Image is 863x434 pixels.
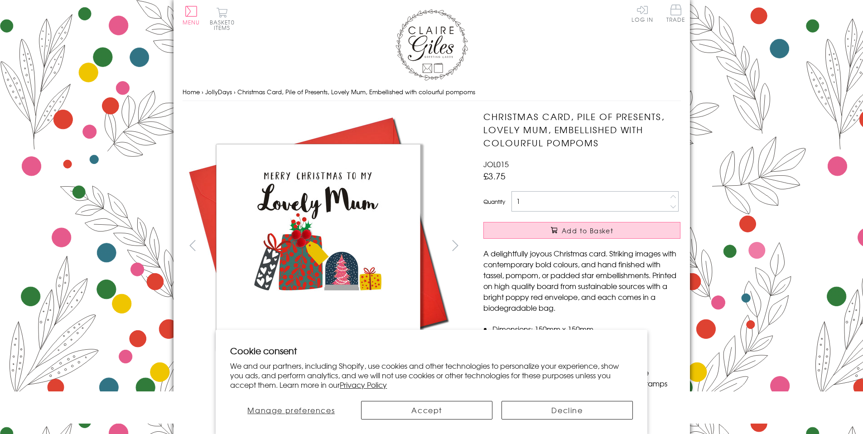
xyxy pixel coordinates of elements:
[666,5,685,22] span: Trade
[445,235,465,256] button: next
[210,7,235,30] button: Basket0 items
[182,110,454,382] img: Christmas Card, Pile of Presents, Lovely Mum, Embellished with colourful pompoms
[183,18,200,26] span: Menu
[214,18,235,32] span: 0 items
[230,401,352,420] button: Manage preferences
[183,235,203,256] button: prev
[183,6,200,25] button: Menu
[632,5,653,22] a: Log In
[340,379,387,390] a: Privacy Policy
[483,222,680,239] button: Add to Basket
[395,9,468,81] img: Claire Giles Greetings Cards
[483,159,509,169] span: JOL015
[483,198,505,206] label: Quantity
[562,226,613,235] span: Add to Basket
[361,401,492,420] button: Accept
[483,248,680,313] p: A delightfully joyous Christmas card. Striking images with contemporary bold colours, and hand fi...
[483,169,506,182] span: £3.75
[183,87,200,96] a: Home
[230,361,633,389] p: We and our partners, including Shopify, use cookies and other technologies to personalize your ex...
[202,87,203,96] span: ›
[247,405,335,415] span: Manage preferences
[183,83,681,101] nav: breadcrumbs
[501,401,633,420] button: Decline
[666,5,685,24] a: Trade
[465,110,737,382] img: Christmas Card, Pile of Presents, Lovely Mum, Embellished with colourful pompoms
[234,87,236,96] span: ›
[230,344,633,357] h2: Cookie consent
[205,87,232,96] a: JollyDays
[237,87,475,96] span: Christmas Card, Pile of Presents, Lovely Mum, Embellished with colourful pompoms
[492,323,680,334] li: Dimensions: 150mm x 150mm
[483,110,680,149] h1: Christmas Card, Pile of Presents, Lovely Mum, Embellished with colourful pompoms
